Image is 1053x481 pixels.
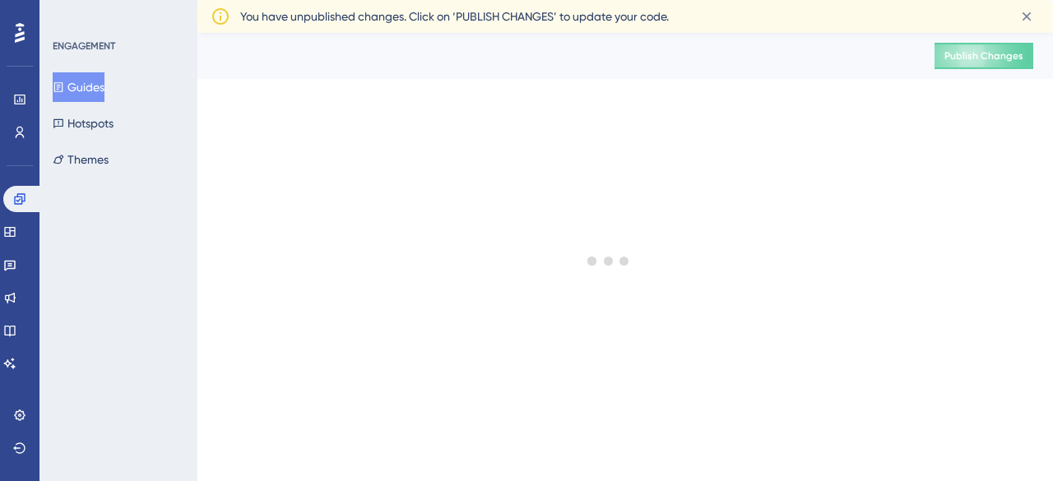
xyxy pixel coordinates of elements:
button: Guides [53,72,104,102]
button: Themes [53,145,109,174]
div: ENGAGEMENT [53,39,115,53]
span: Publish Changes [944,49,1023,62]
button: Hotspots [53,109,114,138]
span: You have unpublished changes. Click on ‘PUBLISH CHANGES’ to update your code. [240,7,669,26]
button: Publish Changes [935,43,1033,69]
